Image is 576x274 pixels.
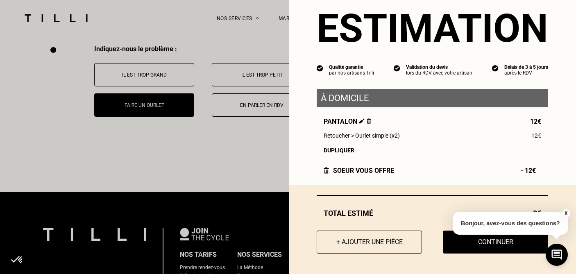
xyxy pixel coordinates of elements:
[324,147,541,154] div: Dupliquer
[317,64,323,72] img: icon list info
[394,64,400,72] img: icon list info
[443,231,548,254] button: Continuer
[521,167,541,174] span: - 12€
[531,132,541,139] span: 12€
[453,212,568,235] p: Bonjour, avez-vous des questions?
[359,118,365,124] img: Éditer
[324,167,394,174] div: SOEUR vous offre
[492,64,499,72] img: icon list info
[530,118,541,125] span: 12€
[367,118,371,124] img: Supprimer
[329,64,374,70] div: Qualité garantie
[329,70,374,76] div: par nos artisans Tilli
[321,93,544,103] p: À domicile
[504,70,548,76] div: après le RDV
[406,64,472,70] div: Validation du devis
[317,5,548,51] section: Estimation
[324,132,400,139] span: Retoucher > Ourlet simple (x2)
[317,231,422,254] button: + Ajouter une pièce
[562,209,570,218] button: X
[504,64,548,70] div: Délais de 3 à 5 jours
[406,70,472,76] div: lors du RDV avec votre artisan
[324,118,371,125] span: Pantalon
[317,209,548,217] div: Total estimé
